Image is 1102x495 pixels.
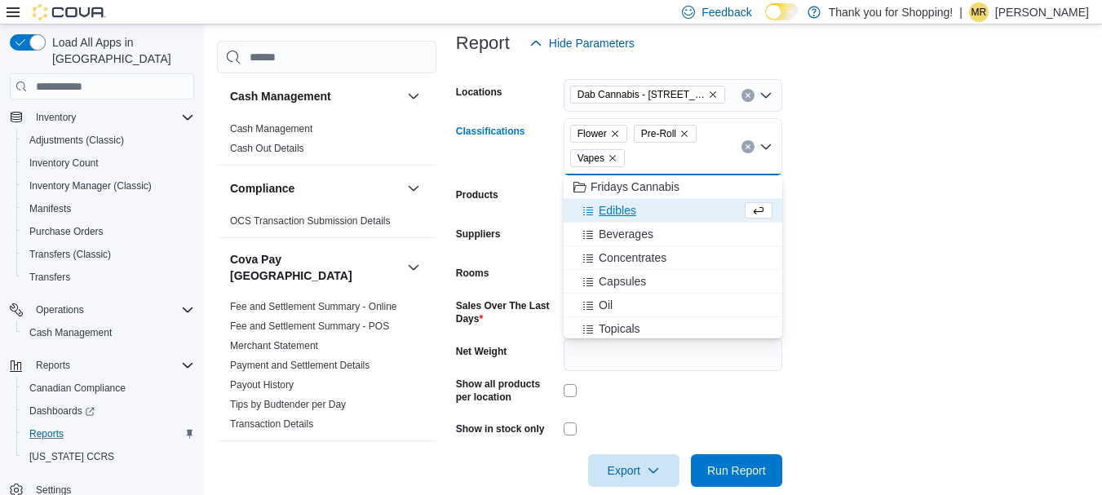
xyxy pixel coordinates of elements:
span: Feedback [701,4,751,20]
a: Reports [23,424,70,444]
label: Show all products per location [456,378,557,404]
a: Transfers [23,267,77,287]
a: Fee and Settlement Summary - POS [230,320,389,332]
span: Tips by Budtender per Day [230,398,346,411]
button: Remove Flower from selection in this group [610,129,620,139]
a: Canadian Compliance [23,378,132,398]
div: Michael Rosario [969,2,989,22]
button: Capsules [564,270,782,294]
button: Edibles [564,199,782,223]
span: Inventory [36,111,76,124]
span: Cash Out Details [230,142,304,155]
span: Dark Mode [765,20,766,21]
span: Topicals [599,320,640,337]
p: [PERSON_NAME] [995,2,1089,22]
button: Oil [564,294,782,317]
button: Inventory [29,108,82,127]
a: Adjustments (Classic) [23,130,131,150]
span: Reports [36,359,70,372]
img: Cova [33,4,106,20]
span: Canadian Compliance [29,382,126,395]
a: OCS Transaction Submission Details [230,215,391,227]
span: Purchase Orders [29,225,104,238]
button: Fridays Cannabis [564,175,782,199]
button: Clear input [741,89,755,102]
span: OCS Transaction Submission Details [230,214,391,228]
button: [US_STATE] CCRS [16,445,201,468]
button: Reports [16,422,201,445]
span: Hide Parameters [549,35,635,51]
span: Washington CCRS [23,447,194,466]
button: Export [588,454,679,487]
span: Pre-Roll [634,125,697,143]
label: Suppliers [456,228,501,241]
button: Cash Management [404,86,423,106]
a: Dashboards [23,401,101,421]
h3: Report [456,33,510,53]
div: Compliance [217,211,436,237]
span: Fee and Settlement Summary - POS [230,320,389,333]
button: Open list of options [759,89,772,102]
label: Rooms [456,267,489,280]
span: Run Report [707,462,766,479]
span: Inventory Count [29,157,99,170]
span: Adjustments (Classic) [23,130,194,150]
span: Reports [23,424,194,444]
span: Merchant Statement [230,339,318,352]
button: Compliance [230,180,401,197]
button: Clear input [741,140,755,153]
a: Cash Out Details [230,143,304,154]
button: Cova Pay [GEOGRAPHIC_DATA] [230,251,401,284]
span: Vapes [578,150,604,166]
label: Sales Over The Last Days [456,299,557,325]
label: Products [456,188,498,201]
span: Cash Management [230,122,312,135]
a: Dashboards [16,400,201,422]
button: Transfers (Classic) [16,243,201,266]
span: Inventory [29,108,194,127]
span: Concentrates [599,250,666,266]
span: Vapes [570,149,625,167]
button: Cash Management [16,321,201,344]
a: Purchase Orders [23,222,110,241]
label: Locations [456,86,502,99]
button: Run Report [691,454,782,487]
h3: Compliance [230,180,294,197]
p: Thank you for Shopping! [829,2,954,22]
button: Inventory Count [16,152,201,175]
a: Manifests [23,199,77,219]
button: Inventory Manager (Classic) [16,175,201,197]
button: Close list of options [759,140,772,153]
span: Transfers (Classic) [29,248,111,261]
span: Flower [578,126,607,142]
span: Flower [570,125,627,143]
span: Fee and Settlement Summary - Online [230,300,397,313]
span: Export [598,454,670,487]
button: Remove Dab Cannabis - 3481 Falconbridge Hwy from selection in this group [708,90,718,99]
span: Dab Cannabis - 3481 Falconbridge Hwy [570,86,725,104]
button: Cash Management [230,88,401,104]
a: Inventory Count [23,153,105,173]
a: Transaction Details [230,418,313,430]
button: Adjustments (Classic) [16,129,201,152]
label: Show in stock only [456,422,545,435]
button: Reports [29,356,77,375]
button: Remove Vapes from selection in this group [608,153,617,163]
button: Purchase Orders [16,220,201,243]
span: Transaction Details [230,418,313,431]
button: Operations [29,300,91,320]
span: Dashboards [29,404,95,418]
button: Concentrates [564,246,782,270]
span: Capsules [599,273,646,289]
span: Manifests [29,202,71,215]
a: Payout History [230,379,294,391]
span: Transfers [29,271,70,284]
span: Edibles [599,202,636,219]
span: Manifests [23,199,194,219]
button: Compliance [404,179,423,198]
span: Fridays Cannabis [591,179,679,195]
button: Inventory [3,106,201,129]
button: Cova Pay [GEOGRAPHIC_DATA] [404,258,423,277]
span: Adjustments (Classic) [29,134,124,147]
span: Operations [29,300,194,320]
